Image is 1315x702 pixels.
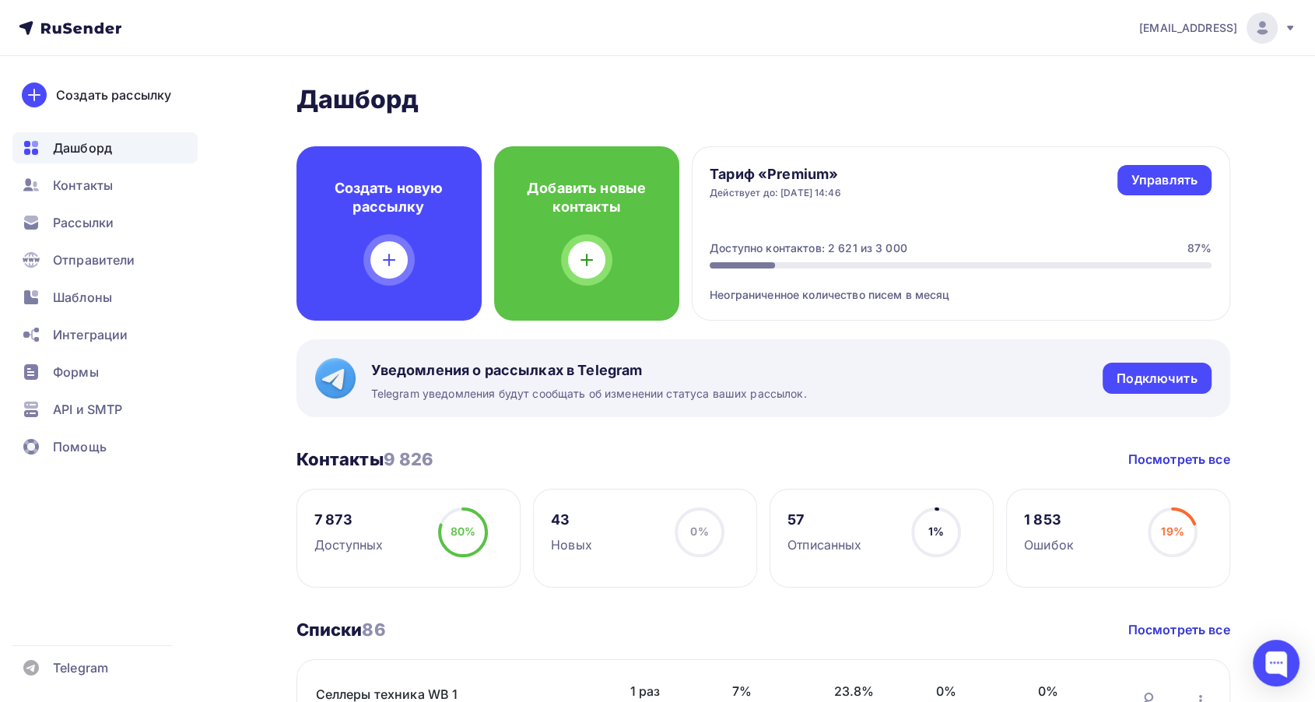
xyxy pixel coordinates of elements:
[1038,682,1109,700] span: 0%
[1128,620,1230,639] a: Посмотреть все
[1128,450,1230,469] a: Посмотреть все
[1024,511,1074,529] div: 1 853
[1139,12,1296,44] a: [EMAIL_ADDRESS]
[1187,240,1212,256] div: 87%
[690,525,708,538] span: 0%
[12,356,198,388] a: Формы
[451,525,475,538] span: 80%
[384,449,434,469] span: 9 826
[371,386,807,402] span: Telegram уведомления будут сообщать об изменении статуса ваших рассылок.
[936,682,1007,700] span: 0%
[787,511,861,529] div: 57
[53,251,135,269] span: Отправители
[1161,525,1183,538] span: 19%
[12,132,198,163] a: Дашборд
[1117,370,1197,388] div: Подключить
[1139,20,1237,36] span: [EMAIL_ADDRESS]
[834,682,905,700] span: 23.8%
[732,682,803,700] span: 7%
[551,511,592,529] div: 43
[314,535,383,554] div: Доступных
[519,179,654,216] h4: Добавить новые контакты
[928,525,944,538] span: 1%
[53,400,122,419] span: API и SMTP
[12,282,198,313] a: Шаблоны
[1024,535,1074,554] div: Ошибок
[630,682,701,700] span: 1 раз
[12,207,198,238] a: Рассылки
[296,448,434,470] h3: Контакты
[787,535,861,554] div: Отписанных
[710,187,841,199] div: Действует до: [DATE] 14:46
[56,86,171,104] div: Создать рассылку
[53,176,113,195] span: Контакты
[296,84,1230,115] h2: Дашборд
[710,269,1212,303] div: Неограниченное количество писем в месяц
[53,288,112,307] span: Шаблоны
[710,240,907,256] div: Доступно контактов: 2 621 из 3 000
[53,363,99,381] span: Формы
[53,325,128,344] span: Интеграции
[362,620,385,640] span: 86
[321,179,457,216] h4: Создать новую рассылку
[53,658,108,677] span: Telegram
[1131,171,1198,189] div: Управлять
[314,511,383,529] div: 7 873
[371,361,807,380] span: Уведомления о рассылках в Telegram
[551,535,592,554] div: Новых
[53,213,114,232] span: Рассылки
[12,170,198,201] a: Контакты
[53,437,107,456] span: Помощь
[710,165,841,184] h4: Тариф «Premium»
[296,619,386,641] h3: Списки
[53,139,112,157] span: Дашборд
[12,244,198,276] a: Отправители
